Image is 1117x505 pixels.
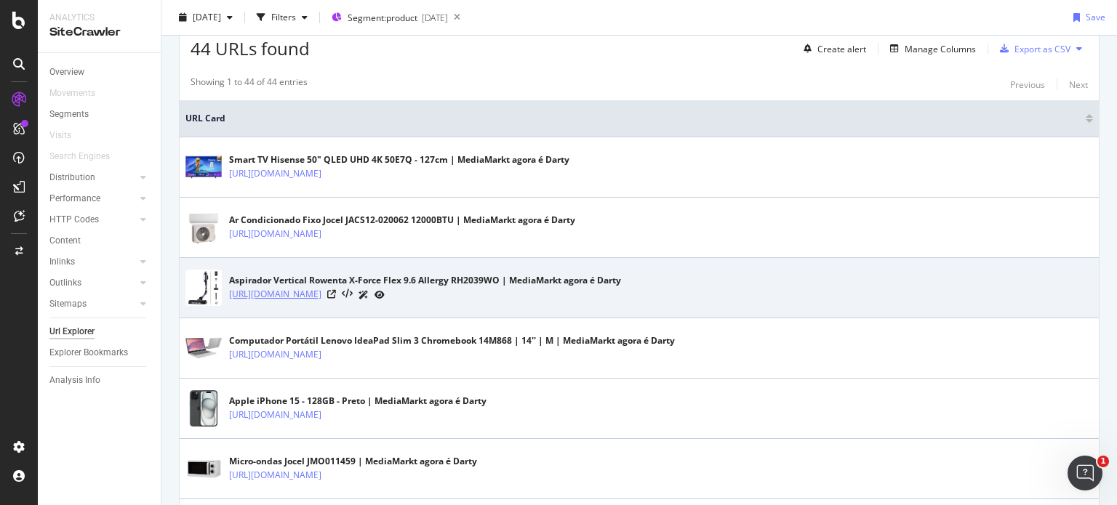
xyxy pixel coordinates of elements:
[173,6,239,29] button: [DATE]
[49,296,87,312] div: Sitemaps
[1069,76,1088,93] button: Next
[422,12,448,24] div: [DATE]
[49,149,124,164] a: Search Engines
[1068,456,1102,490] iframe: Intercom live chat
[229,395,487,408] div: Apple iPhone 15 - 128GB - Preto | MediaMarkt agora é Darty
[49,233,81,249] div: Content
[49,170,95,185] div: Distribution
[191,76,308,93] div: Showing 1 to 44 of 44 entries
[49,345,128,360] div: Explorer Bookmarks
[185,149,222,185] img: main image
[49,324,95,339] div: Url Explorer
[49,254,75,270] div: Inlinks
[1010,78,1045,91] div: Previous
[49,24,149,41] div: SiteCrawler
[1097,456,1109,467] span: 1
[185,330,222,366] img: main image
[375,287,385,302] a: URL Inspection
[1068,6,1105,29] button: Save
[49,191,136,206] a: Performance
[49,373,151,388] a: Analysis Info
[49,107,89,122] div: Segments
[229,408,321,422] a: [URL][DOMAIN_NAME]
[185,112,1082,125] span: URL Card
[49,233,151,249] a: Content
[49,128,71,143] div: Visits
[49,65,84,80] div: Overview
[327,290,336,299] a: Visit Online Page
[49,128,86,143] a: Visits
[49,212,99,227] div: HTTP Codes
[49,170,136,185] a: Distribution
[49,86,95,101] div: Movements
[229,347,321,362] a: [URL][DOMAIN_NAME]
[229,334,675,347] div: Computador Portátil Lenovo IdeaPad Slim 3 Chromebook 14M868 | 14'' | M | MediaMarkt agora é Darty
[251,6,313,29] button: Filters
[1086,11,1105,23] div: Save
[798,37,866,60] button: Create alert
[49,275,81,291] div: Outlinks
[185,390,222,427] img: main image
[185,270,222,306] img: main image
[49,65,151,80] a: Overview
[1010,76,1045,93] button: Previous
[229,468,321,482] a: [URL][DOMAIN_NAME]
[229,274,621,287] div: Aspirador Vertical Rowenta X-Force Flex 9.6 Allergy RH2039WO | MediaMarkt agora é Darty
[884,40,976,57] button: Manage Columns
[1014,43,1070,55] div: Export as CSV
[905,43,976,55] div: Manage Columns
[191,36,310,60] span: 44 URLs found
[49,107,151,122] a: Segments
[817,43,866,55] div: Create alert
[193,11,221,23] span: 2025 Oct. 10th
[326,6,448,29] button: Segment:product[DATE]
[348,12,417,24] span: Segment: product
[49,12,149,24] div: Analytics
[229,287,321,302] a: [URL][DOMAIN_NAME]
[185,451,222,487] img: main image
[49,324,151,339] a: Url Explorer
[49,212,136,227] a: HTTP Codes
[49,254,136,270] a: Inlinks
[49,275,136,291] a: Outlinks
[49,373,100,388] div: Analysis Info
[49,191,100,206] div: Performance
[185,211,222,244] img: main image
[229,153,569,166] div: Smart TV Hisense 50" QLED UHD 4K 50E7Q - 127cm | MediaMarkt agora é Darty
[271,11,296,23] div: Filters
[994,37,1070,60] button: Export as CSV
[229,227,321,241] a: [URL][DOMAIN_NAME]
[342,289,353,299] button: View HTML Source
[1069,78,1088,91] div: Next
[49,86,110,101] a: Movements
[49,296,136,312] a: Sitemaps
[229,166,321,181] a: [URL][DOMAIN_NAME]
[359,287,369,302] a: AI Url Details
[49,149,110,164] div: Search Engines
[229,214,575,227] div: Ar Condicionado Fixo Jocel JACS12-020062 12000BTU | MediaMarkt agora é Darty
[49,345,151,360] a: Explorer Bookmarks
[229,455,477,468] div: Micro-ondas Jocel JMO011459 | MediaMarkt agora é Darty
